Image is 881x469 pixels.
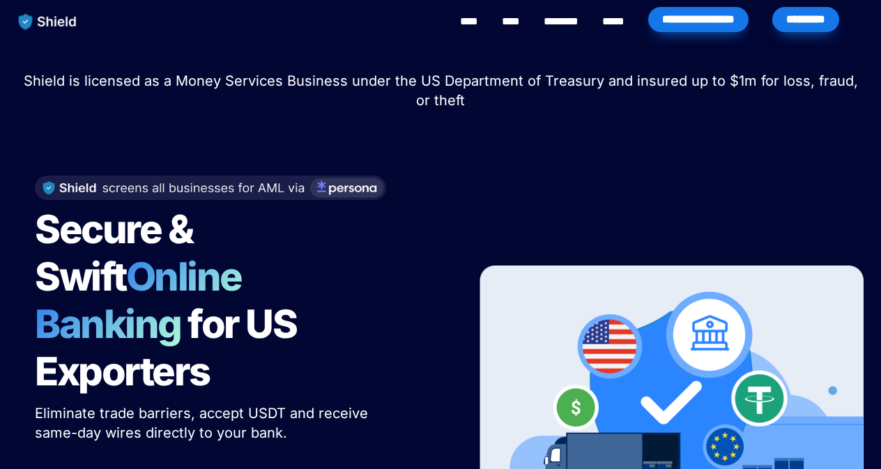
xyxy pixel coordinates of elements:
[24,72,862,109] span: Shield is licensed as a Money Services Business under the US Department of Treasury and insured u...
[35,405,372,441] span: Eliminate trade barriers, accept USDT and receive same-day wires directly to your bank.
[35,253,256,348] span: Online Banking
[12,7,84,36] img: website logo
[35,206,199,300] span: Secure & Swift
[35,300,303,395] span: for US Exporters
